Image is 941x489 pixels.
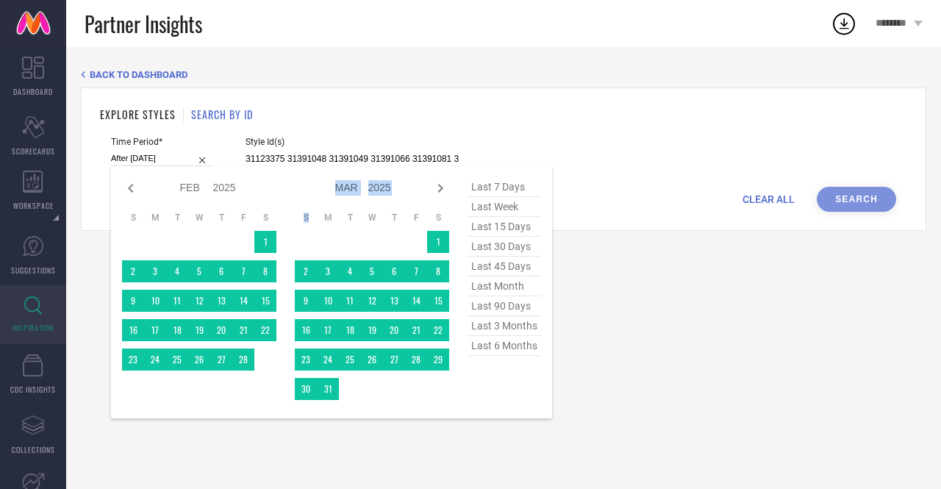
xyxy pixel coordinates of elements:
td: Thu Feb 13 2025 [210,290,232,312]
td: Wed Feb 05 2025 [188,260,210,282]
span: BACK TO DASHBOARD [90,69,187,80]
td: Thu Mar 06 2025 [383,260,405,282]
span: last 3 months [468,316,541,336]
td: Sun Mar 30 2025 [295,378,317,400]
h1: SEARCH BY ID [191,107,253,122]
td: Sat Mar 29 2025 [427,349,449,371]
th: Tuesday [166,212,188,224]
td: Sat Mar 01 2025 [427,231,449,253]
td: Fri Mar 21 2025 [405,319,427,341]
td: Tue Mar 04 2025 [339,260,361,282]
th: Sunday [295,212,317,224]
td: Thu Feb 06 2025 [210,260,232,282]
th: Tuesday [339,212,361,224]
td: Thu Feb 20 2025 [210,319,232,341]
td: Tue Mar 18 2025 [339,319,361,341]
th: Monday [144,212,166,224]
th: Monday [317,212,339,224]
td: Tue Feb 04 2025 [166,260,188,282]
td: Sat Feb 15 2025 [254,290,276,312]
td: Mon Mar 10 2025 [317,290,339,312]
td: Tue Feb 11 2025 [166,290,188,312]
span: last 7 days [468,177,541,197]
td: Fri Feb 28 2025 [232,349,254,371]
td: Wed Mar 26 2025 [361,349,383,371]
td: Fri Mar 28 2025 [405,349,427,371]
td: Thu Mar 20 2025 [383,319,405,341]
span: last month [468,276,541,296]
span: INSPIRATION [12,322,54,333]
td: Sat Mar 15 2025 [427,290,449,312]
td: Sat Mar 22 2025 [427,319,449,341]
td: Wed Mar 19 2025 [361,319,383,341]
td: Sat Mar 08 2025 [427,260,449,282]
div: Previous month [122,179,140,197]
td: Sun Mar 16 2025 [295,319,317,341]
td: Mon Mar 17 2025 [317,319,339,341]
span: SCORECARDS [12,146,55,157]
th: Friday [232,212,254,224]
td: Wed Feb 12 2025 [188,290,210,312]
td: Mon Feb 17 2025 [144,319,166,341]
div: Open download list [831,10,857,37]
td: Sat Feb 08 2025 [254,260,276,282]
td: Mon Feb 10 2025 [144,290,166,312]
span: last 6 months [468,336,541,356]
td: Sat Feb 01 2025 [254,231,276,253]
div: Next month [432,179,449,197]
td: Mon Mar 24 2025 [317,349,339,371]
th: Wednesday [188,212,210,224]
td: Mon Mar 31 2025 [317,378,339,400]
td: Tue Mar 25 2025 [339,349,361,371]
td: Sun Feb 23 2025 [122,349,144,371]
td: Sun Feb 09 2025 [122,290,144,312]
span: Time Period* [111,137,212,147]
span: last week [468,197,541,217]
td: Wed Mar 05 2025 [361,260,383,282]
span: last 90 days [468,296,541,316]
span: COLLECTIONS [12,444,55,455]
td: Sun Mar 09 2025 [295,290,317,312]
td: Wed Mar 12 2025 [361,290,383,312]
span: SUGGESTIONS [11,265,56,276]
span: Style Id(s) [246,137,459,147]
td: Sat Feb 22 2025 [254,319,276,341]
td: Mon Mar 03 2025 [317,260,339,282]
th: Sunday [122,212,144,224]
span: last 15 days [468,217,541,237]
input: Enter comma separated style ids e.g. 12345, 67890 [246,151,459,168]
td: Fri Feb 21 2025 [232,319,254,341]
td: Sun Mar 23 2025 [295,349,317,371]
td: Mon Feb 03 2025 [144,260,166,282]
td: Thu Mar 13 2025 [383,290,405,312]
span: last 45 days [468,257,541,276]
td: Wed Feb 26 2025 [188,349,210,371]
span: Partner Insights [85,9,202,39]
th: Wednesday [361,212,383,224]
span: CDC INSIGHTS [10,384,56,395]
th: Friday [405,212,427,224]
h1: EXPLORE STYLES [100,107,176,122]
span: WORKSPACE [13,200,54,211]
td: Fri Mar 07 2025 [405,260,427,282]
td: Sun Feb 16 2025 [122,319,144,341]
span: CLEAR ALL [743,193,795,205]
td: Tue Mar 11 2025 [339,290,361,312]
div: Back TO Dashboard [81,69,926,80]
th: Thursday [210,212,232,224]
span: last 30 days [468,237,541,257]
td: Mon Feb 24 2025 [144,349,166,371]
td: Fri Feb 07 2025 [232,260,254,282]
input: Select time period [111,151,212,166]
td: Wed Feb 19 2025 [188,319,210,341]
td: Tue Feb 18 2025 [166,319,188,341]
th: Saturday [427,212,449,224]
th: Thursday [383,212,405,224]
td: Thu Feb 27 2025 [210,349,232,371]
td: Sun Feb 02 2025 [122,260,144,282]
th: Saturday [254,212,276,224]
td: Thu Mar 27 2025 [383,349,405,371]
td: Fri Mar 14 2025 [405,290,427,312]
td: Fri Feb 14 2025 [232,290,254,312]
td: Sun Mar 02 2025 [295,260,317,282]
